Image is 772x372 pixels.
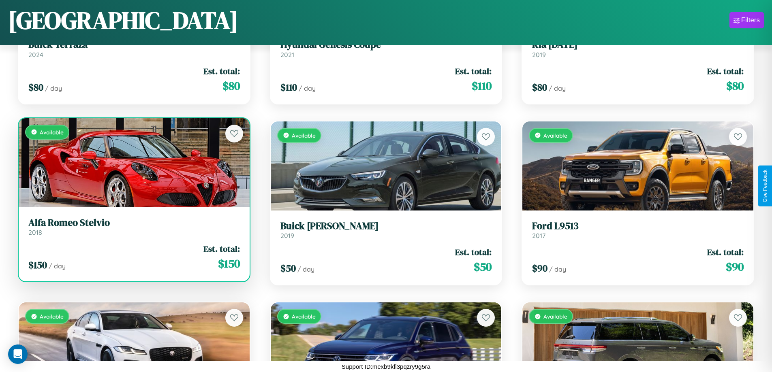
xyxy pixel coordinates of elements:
span: Available [292,132,316,139]
h3: Alfa Romeo Stelvio [28,217,240,229]
span: / day [45,84,62,92]
span: Est. total: [707,246,744,258]
h3: Buick Terraza [28,39,240,51]
span: Available [40,313,64,320]
h3: Buick [PERSON_NAME] [280,220,492,232]
span: 2019 [280,232,294,240]
span: 2019 [532,51,546,59]
span: Est. total: [455,65,492,77]
span: 2024 [28,51,43,59]
span: / day [299,84,316,92]
span: Available [40,129,64,136]
span: Est. total: [203,65,240,77]
span: $ 110 [472,78,492,94]
span: $ 80 [28,81,43,94]
div: Filters [741,16,760,24]
h3: Kia [DATE] [532,39,744,51]
span: / day [549,265,566,273]
span: $ 50 [474,259,492,275]
div: Open Intercom Messenger [8,344,28,364]
div: Give Feedback [762,170,768,202]
a: Kia [DATE]2019 [532,39,744,59]
span: / day [297,265,314,273]
span: / day [49,262,66,270]
a: Ford L95132017 [532,220,744,240]
span: Est. total: [455,246,492,258]
a: Hyundai Genesis Coupe2021 [280,39,492,59]
span: $ 90 [726,259,744,275]
h3: Hyundai Genesis Coupe [280,39,492,51]
span: $ 80 [726,78,744,94]
span: $ 150 [28,258,47,272]
span: Available [543,132,567,139]
a: Buick Terraza2024 [28,39,240,59]
h3: Ford L9513 [532,220,744,232]
span: Available [292,313,316,320]
span: 2021 [280,51,294,59]
span: $ 90 [532,261,547,275]
span: 2017 [532,232,545,240]
span: Est. total: [707,65,744,77]
span: $ 80 [222,78,240,94]
span: Available [543,313,567,320]
span: / day [549,84,566,92]
p: Support ID: mexb9kfi3pqzry9g5ra [342,361,430,372]
h1: [GEOGRAPHIC_DATA] [8,4,238,37]
span: $ 50 [280,261,296,275]
span: $ 150 [218,255,240,272]
a: Buick [PERSON_NAME]2019 [280,220,492,240]
span: 2018 [28,228,42,236]
button: Filters [729,12,764,28]
span: $ 110 [280,81,297,94]
span: Est. total: [203,243,240,255]
span: $ 80 [532,81,547,94]
a: Alfa Romeo Stelvio2018 [28,217,240,237]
